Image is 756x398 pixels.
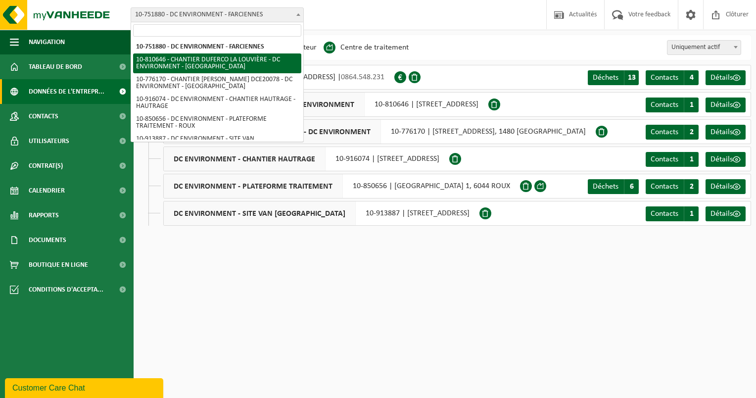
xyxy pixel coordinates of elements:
[624,179,639,194] span: 6
[164,201,356,225] span: DC ENVIRONMENT - SITE VAN [GEOGRAPHIC_DATA]
[164,147,326,171] span: DC ENVIRONMENT - CHANTIER HAUTRAGE
[29,228,66,252] span: Documents
[5,376,165,398] iframe: chat widget
[29,203,59,228] span: Rapports
[706,152,746,167] a: Détails
[684,179,699,194] span: 2
[706,179,746,194] a: Détails
[131,8,303,22] span: 10-751880 - DC ENVIRONMENT - FARCIENNES
[163,147,449,171] div: 10-916074 | [STREET_ADDRESS]
[29,104,58,129] span: Contacts
[133,41,301,53] li: 10-751880 - DC ENVIRONMENT - FARCIENNES
[593,74,618,82] span: Déchets
[131,7,304,22] span: 10-751880 - DC ENVIRONMENT - FARCIENNES
[646,179,699,194] a: Contacts 2
[667,40,741,55] span: Uniquement actif
[29,277,103,302] span: Conditions d'accepta...
[646,98,699,112] a: Contacts 1
[341,73,384,81] span: 0864.548.231
[646,125,699,140] a: Contacts 2
[646,206,699,221] a: Contacts 1
[710,183,733,191] span: Détails
[29,153,63,178] span: Contrat(s)
[710,155,733,163] span: Détails
[710,101,733,109] span: Détails
[29,79,104,104] span: Données de l'entrepr...
[710,74,733,82] span: Détails
[133,133,301,152] li: 10-913887 - DC ENVIRONMENT - SITE VAN [GEOGRAPHIC_DATA] - [GEOGRAPHIC_DATA]
[706,70,746,85] a: Détails
[646,152,699,167] a: Contacts 1
[163,119,596,144] div: 10-776170 | [STREET_ADDRESS], 1480 [GEOGRAPHIC_DATA]
[684,70,699,85] span: 4
[133,113,301,133] li: 10-850656 - DC ENVIRONMENT - PLATEFORME TRAITEMENT - ROUX
[706,206,746,221] a: Détails
[684,98,699,112] span: 1
[163,174,520,199] div: 10-850656 | [GEOGRAPHIC_DATA] 1, 6044 ROUX
[29,54,82,79] span: Tableau de bord
[133,93,301,113] li: 10-916074 - DC ENVIRONMENT - CHANTIER HAUTRAGE - HAUTRAGE
[324,40,409,55] li: Centre de traitement
[593,183,618,191] span: Déchets
[624,70,639,85] span: 13
[651,128,678,136] span: Contacts
[588,70,639,85] a: Déchets 13
[706,125,746,140] a: Détails
[133,53,301,73] li: 10-810646 - CHANTIER DUFERCO LA LOUVIÈRE - DC ENVIRONMENT - [GEOGRAPHIC_DATA]
[588,179,639,194] a: Déchets 6
[29,30,65,54] span: Navigation
[667,41,741,54] span: Uniquement actif
[651,74,678,82] span: Contacts
[684,152,699,167] span: 1
[163,92,488,117] div: 10-810646 | [STREET_ADDRESS]
[163,201,479,226] div: 10-913887 | [STREET_ADDRESS]
[706,98,746,112] a: Détails
[651,101,678,109] span: Contacts
[29,129,69,153] span: Utilisateurs
[684,206,699,221] span: 1
[29,178,65,203] span: Calendrier
[651,155,678,163] span: Contacts
[651,210,678,218] span: Contacts
[646,70,699,85] a: Contacts 4
[29,252,88,277] span: Boutique en ligne
[710,128,733,136] span: Détails
[651,183,678,191] span: Contacts
[164,174,343,198] span: DC ENVIRONMENT - PLATEFORME TRAITEMENT
[684,125,699,140] span: 2
[710,210,733,218] span: Détails
[133,73,301,93] li: 10-776170 - CHANTIER [PERSON_NAME] DCE20078 - DC ENVIRONMENT - [GEOGRAPHIC_DATA]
